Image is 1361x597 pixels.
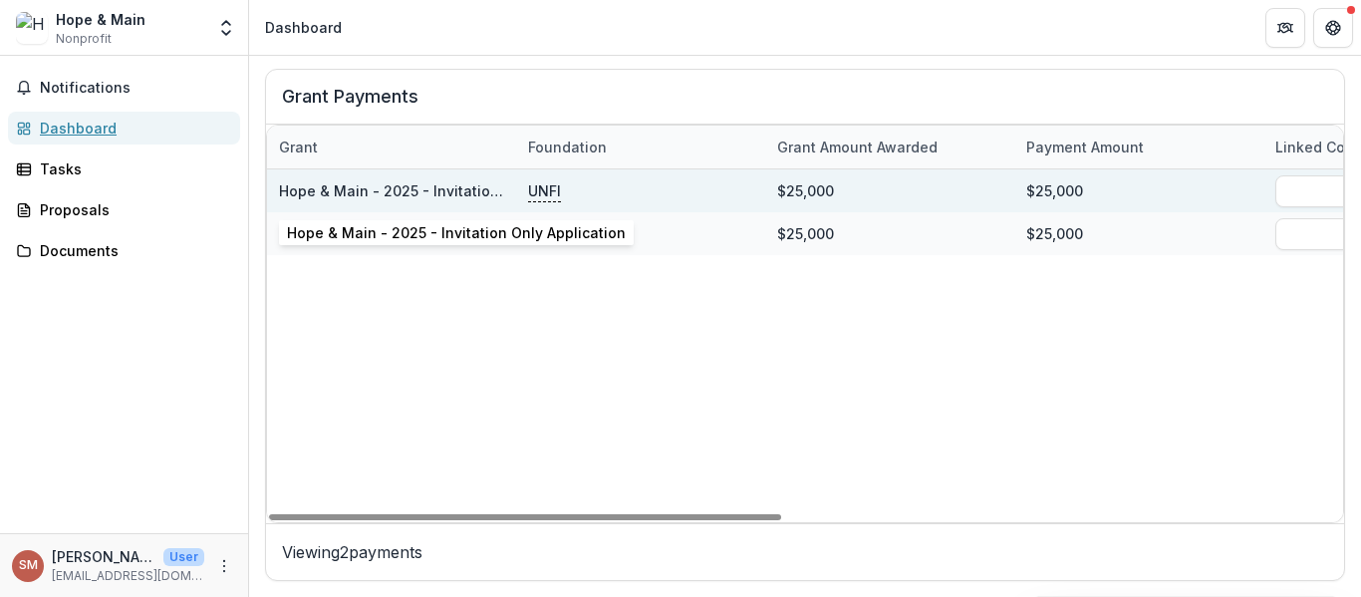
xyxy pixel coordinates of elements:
div: $25,000 [765,169,1014,212]
div: Dashboard [40,118,224,139]
button: Get Help [1313,8,1353,48]
a: Hope & Main - 2024 Invitation Only Grant [279,225,569,242]
a: Dashboard [8,112,240,145]
button: Open entity switcher [212,8,240,48]
div: Grant [267,126,516,168]
button: Notifications [8,72,240,104]
div: Foundation [516,126,765,168]
div: Grant amount awarded [765,137,950,157]
button: Partners [1265,8,1305,48]
nav: breadcrumb [257,13,350,42]
p: [PERSON_NAME] [52,546,155,567]
div: Proposals [40,199,224,220]
p: Viewing 2 payments [282,540,1328,564]
div: Payment Amount [1014,126,1263,168]
div: $25,000 [765,212,1014,255]
a: Proposals [8,193,240,226]
div: Dashboard [265,17,342,38]
div: Foundation [516,137,619,157]
a: Hope & Main - 2025 - Invitation Only Application [279,182,618,199]
p: User [163,548,204,566]
button: More [212,554,236,578]
div: Payment Amount [1014,137,1156,157]
div: Grant [267,137,330,157]
a: Tasks [8,152,240,185]
h2: Grant Payments [282,86,1328,124]
a: Documents [8,234,240,267]
div: Tasks [40,158,224,179]
img: Hope & Main [16,12,48,44]
div: Hope & Main [56,9,145,30]
div: $25,000 [1014,212,1263,255]
div: Grant amount awarded [765,126,1014,168]
div: Documents [40,240,224,261]
div: Sydney Montstream-Quas [19,559,38,572]
span: Nonprofit [56,30,112,48]
p: UNFI [528,179,561,201]
p: UNFI [528,222,561,244]
div: $25,000 [1014,169,1263,212]
p: [EMAIL_ADDRESS][DOMAIN_NAME] [52,567,204,585]
span: Notifications [40,80,232,97]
